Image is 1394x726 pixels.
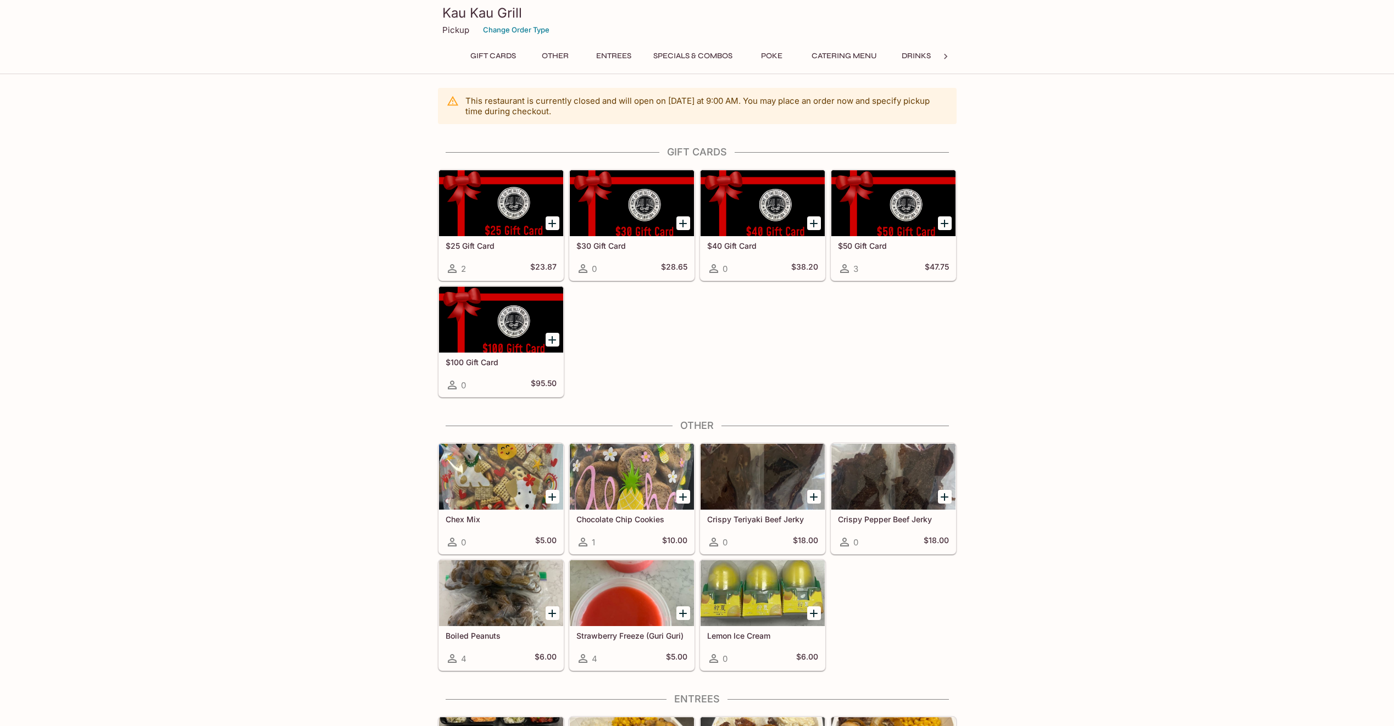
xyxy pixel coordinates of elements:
h5: $28.65 [661,262,687,275]
h5: $100 Gift Card [446,358,557,367]
h5: Chex Mix [446,515,557,524]
h5: $47.75 [925,262,949,275]
a: Crispy Pepper Beef Jerky0$18.00 [831,443,956,554]
button: Add Strawberry Freeze (Guri Guri) [676,606,690,620]
a: Chex Mix0$5.00 [438,443,564,554]
h5: $6.00 [535,652,557,665]
span: 0 [461,380,466,390]
h4: Other [438,420,957,432]
a: Lemon Ice Cream0$6.00 [700,560,825,671]
h3: Kau Kau Grill [442,4,952,21]
a: $50 Gift Card3$47.75 [831,170,956,281]
span: 4 [461,654,466,664]
div: $100 Gift Card [439,287,563,353]
h5: $23.87 [530,262,557,275]
button: Specials & Combos [647,48,738,64]
a: Boiled Peanuts4$6.00 [438,560,564,671]
button: Add $50 Gift Card [938,216,952,230]
div: Chex Mix [439,444,563,510]
h5: $5.00 [535,535,557,549]
a: $100 Gift Card0$95.50 [438,286,564,397]
div: Chocolate Chip Cookies [570,444,694,510]
a: Crispy Teriyaki Beef Jerky0$18.00 [700,443,825,554]
button: Add $100 Gift Card [546,333,559,347]
div: Crispy Teriyaki Beef Jerky [701,444,825,510]
h5: $30 Gift Card [576,241,687,250]
span: 0 [592,264,597,274]
h5: $18.00 [924,535,949,549]
div: $25 Gift Card [439,170,563,236]
span: 0 [723,654,727,664]
p: Pickup [442,25,469,35]
div: Crispy Pepper Beef Jerky [831,444,956,510]
button: Gift Cards [464,48,522,64]
button: Add Chocolate Chip Cookies [676,490,690,504]
button: Add $40 Gift Card [807,216,821,230]
h5: $50 Gift Card [838,241,949,250]
button: Entrees [589,48,638,64]
a: Chocolate Chip Cookies1$10.00 [569,443,695,554]
a: $30 Gift Card0$28.65 [569,170,695,281]
h5: $18.00 [793,535,818,549]
button: Add Chex Mix [546,490,559,504]
span: 0 [853,537,858,548]
h5: $10.00 [662,535,687,549]
button: Catering Menu [806,48,883,64]
h5: Crispy Teriyaki Beef Jerky [707,515,818,524]
h5: $25 Gift Card [446,241,557,250]
h5: Strawberry Freeze (Guri Guri) [576,631,687,640]
button: Add Lemon Ice Cream [807,606,821,620]
h5: Lemon Ice Cream [707,631,818,640]
span: 3 [853,264,858,274]
button: Change Order Type [478,21,554,38]
div: Strawberry Freeze (Guri Guri) [570,560,694,626]
span: 1 [592,537,595,548]
button: Add Boiled Peanuts [546,606,559,620]
h5: $38.20 [791,262,818,275]
button: Drinks [892,48,941,64]
span: 0 [461,537,466,548]
button: Add $30 Gift Card [676,216,690,230]
a: Strawberry Freeze (Guri Guri)4$5.00 [569,560,695,671]
h5: Chocolate Chip Cookies [576,515,687,524]
h5: $6.00 [796,652,818,665]
span: 0 [723,264,727,274]
h4: Entrees [438,693,957,705]
span: 0 [723,537,727,548]
button: Add Crispy Teriyaki Beef Jerky [807,490,821,504]
a: $25 Gift Card2$23.87 [438,170,564,281]
span: 4 [592,654,597,664]
h5: $40 Gift Card [707,241,818,250]
h4: Gift Cards [438,146,957,158]
div: $50 Gift Card [831,170,956,236]
button: Add $25 Gift Card [546,216,559,230]
button: Poke [747,48,797,64]
div: Boiled Peanuts [439,560,563,626]
h5: Boiled Peanuts [446,631,557,640]
div: $40 Gift Card [701,170,825,236]
span: 2 [461,264,466,274]
button: Add Crispy Pepper Beef Jerky [938,490,952,504]
a: $40 Gift Card0$38.20 [700,170,825,281]
h5: $5.00 [666,652,687,665]
button: Other [531,48,580,64]
div: Lemon Ice Cream [701,560,825,626]
h5: $95.50 [531,378,557,392]
div: $30 Gift Card [570,170,694,236]
p: This restaurant is currently closed and will open on [DATE] at 9:00 AM . You may place an order n... [465,96,948,116]
h5: Crispy Pepper Beef Jerky [838,515,949,524]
